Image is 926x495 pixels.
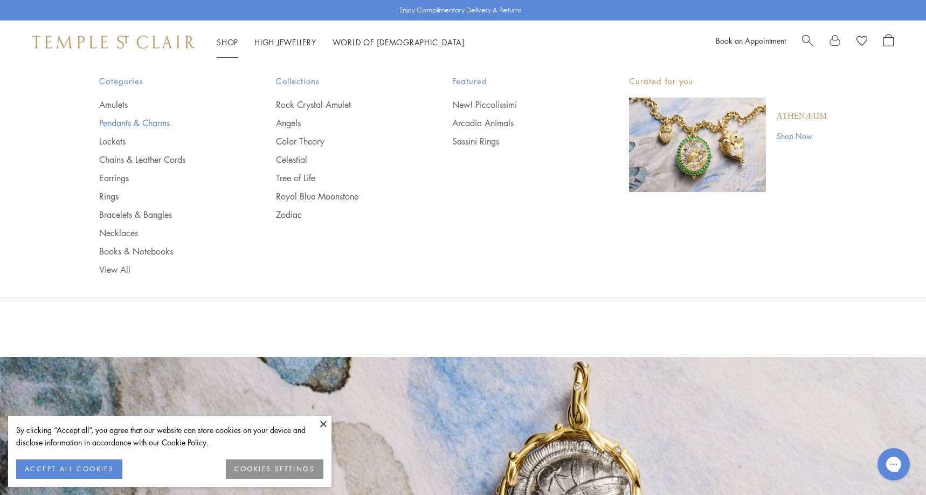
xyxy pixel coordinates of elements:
a: View All [99,264,233,276]
a: Rings [99,190,233,202]
a: Royal Blue Moonstone [276,190,410,202]
a: Lockets [99,135,233,147]
span: Collections [276,74,410,88]
a: Color Theory [276,135,410,147]
a: Book an Appointment [716,35,786,46]
a: View Wishlist [856,34,867,50]
a: Rock Crystal Amulet [276,99,410,111]
iframe: Gorgias live chat messenger [872,444,915,484]
a: High JewelleryHigh Jewellery [254,37,316,47]
a: Angels [276,117,410,129]
a: Pendants & Charms [99,117,233,129]
a: World of [DEMOGRAPHIC_DATA]World of [DEMOGRAPHIC_DATA] [333,37,465,47]
a: ShopShop [217,37,238,47]
a: Bracelets & Bangles [99,209,233,221]
span: Categories [99,74,233,88]
a: Shop Now [777,130,827,142]
a: New! Piccolissimi [452,99,586,111]
button: ACCEPT ALL COOKIES [16,459,122,479]
a: Search [802,34,813,50]
img: Temple St. Clair [32,36,195,49]
a: Sassini Rings [452,135,586,147]
p: Enjoy Complimentary Delivery & Returns [399,5,522,16]
a: Celestial [276,154,410,166]
p: Curated for you [629,74,827,88]
a: Necklaces [99,227,233,239]
a: Open Shopping Bag [883,34,894,50]
a: Zodiac [276,209,410,221]
div: By clicking “Accept all”, you agree that our website can store cookies on your device and disclos... [16,424,323,449]
span: Featured [452,74,586,88]
a: Amulets [99,99,233,111]
a: Books & Notebooks [99,245,233,257]
button: COOKIES SETTINGS [226,459,323,479]
nav: Main navigation [217,36,465,49]
a: Earrings [99,172,233,184]
a: Athenæum [777,111,827,122]
a: Arcadia Animals [452,117,586,129]
a: Tree of Life [276,172,410,184]
a: Chains & Leather Cords [99,154,233,166]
